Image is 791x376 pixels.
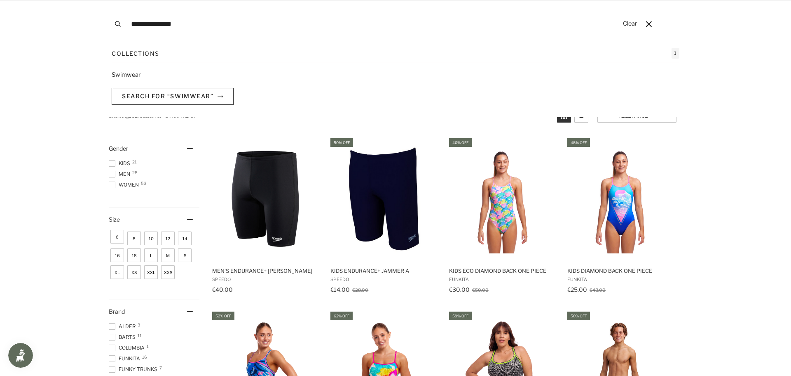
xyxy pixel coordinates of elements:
ul: Collections [112,71,679,80]
a: Swimwear [112,71,679,80]
span: SEARCH FOR “SWIMWEAR” [122,92,213,99]
div: Search for “swimwear” [112,48,679,117]
span: 1 [672,48,679,59]
iframe: Button to open loyalty program pop-up [8,343,33,368]
p: Collections [112,49,159,58]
